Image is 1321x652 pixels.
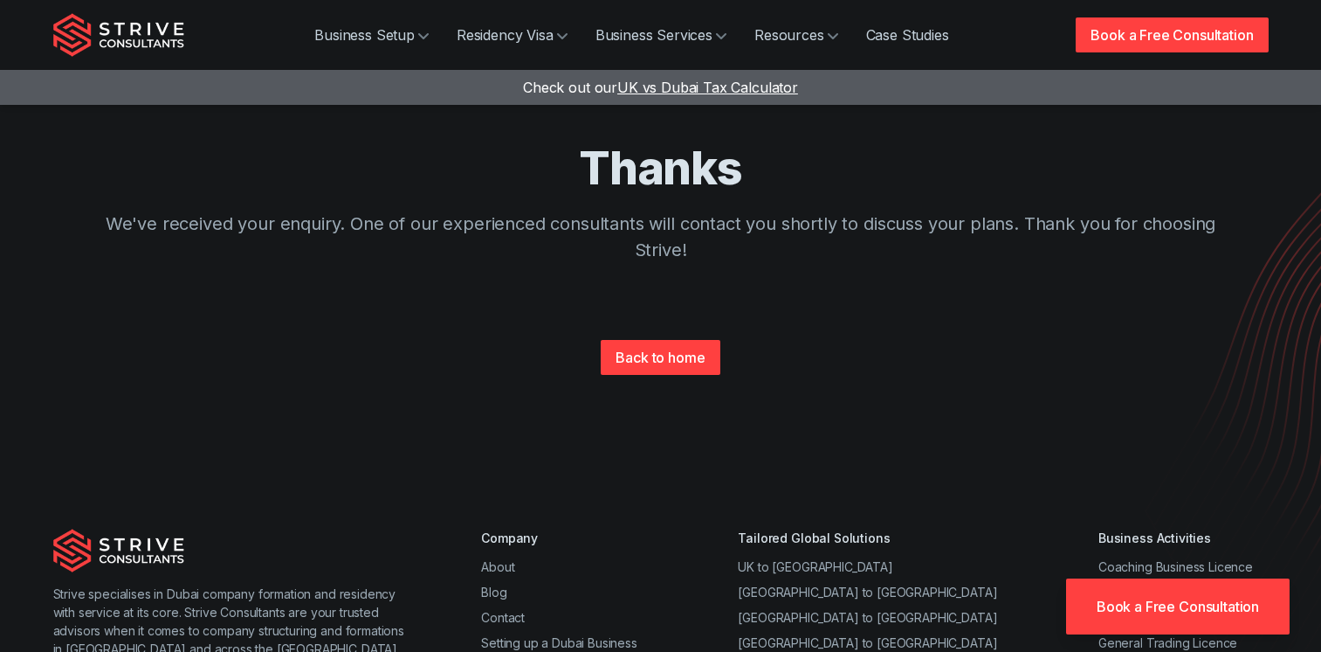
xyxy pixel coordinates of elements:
[481,635,637,650] a: Setting up a Dubai Business
[481,559,514,574] a: About
[481,610,525,625] a: Contact
[102,140,1220,197] h1: Thanks
[53,529,184,572] img: Strive Consultants
[738,529,997,547] div: Tailored Global Solutions
[53,13,184,57] img: Strive Consultants
[617,79,798,96] span: UK vs Dubai Tax Calculator
[738,635,997,650] a: [GEOGRAPHIC_DATA] to [GEOGRAPHIC_DATA]
[481,585,506,600] a: Blog
[738,610,997,625] a: [GEOGRAPHIC_DATA] to [GEOGRAPHIC_DATA]
[1066,579,1290,635] a: Book a Free Consultation
[1098,559,1253,574] a: Coaching Business Licence
[740,17,852,52] a: Resources
[581,17,740,52] a: Business Services
[738,559,892,574] a: UK to [GEOGRAPHIC_DATA]
[1076,17,1268,52] a: Book a Free Consultation
[523,79,798,96] a: Check out ourUK vs Dubai Tax Calculator
[443,17,581,52] a: Residency Visa
[1098,635,1237,650] a: General Trading Licence
[481,529,637,547] div: Company
[601,340,719,375] a: Back to home
[1098,529,1269,547] div: Business Activities
[852,17,963,52] a: Case Studies
[102,211,1220,263] p: We've received your enquiry. One of our experienced consultants will contact you shortly to discu...
[300,17,443,52] a: Business Setup
[738,585,997,600] a: [GEOGRAPHIC_DATA] to [GEOGRAPHIC_DATA]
